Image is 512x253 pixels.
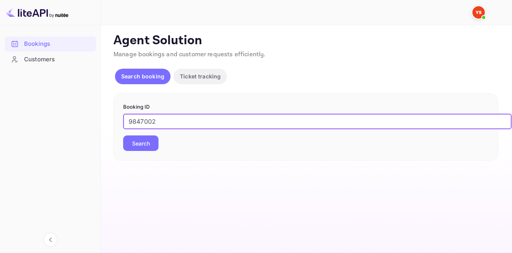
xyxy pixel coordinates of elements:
a: Customers [5,52,96,66]
span: Manage bookings and customer requests efficiently. [113,50,266,59]
p: Booking ID [123,103,488,111]
p: Search booking [121,72,164,80]
img: LiteAPI logo [6,6,68,19]
p: Ticket tracking [180,72,221,80]
div: Bookings [5,36,96,52]
div: Customers [24,55,92,64]
div: Customers [5,52,96,67]
div: Bookings [24,40,92,49]
input: Enter Booking ID (e.g., 63782194) [123,114,512,129]
p: Agent Solution [113,33,498,49]
img: Yandex Support [472,6,485,19]
button: Collapse navigation [44,233,57,247]
a: Bookings [5,36,96,51]
button: Search [123,135,158,151]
